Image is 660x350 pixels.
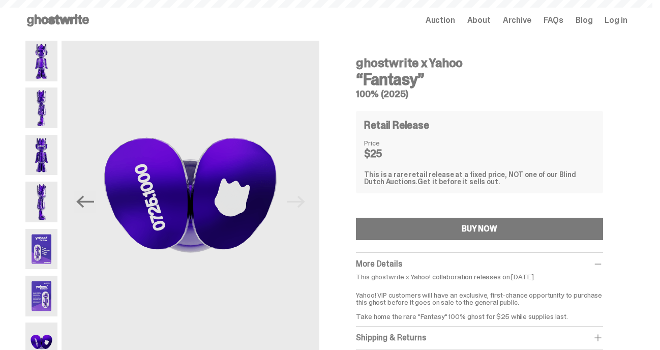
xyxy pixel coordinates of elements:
[503,16,531,24] a: Archive
[544,16,563,24] a: FAQs
[467,16,491,24] a: About
[417,177,500,186] span: Get it before it sells out.
[576,16,592,24] a: Blog
[356,218,603,240] button: BUY NOW
[605,16,627,24] a: Log in
[25,229,58,270] img: Yahoo-HG---5.png
[426,16,455,24] a: Auction
[364,171,594,185] div: This is a rare retail release at a fixed price, NOT one of our Blind Dutch Auctions.
[356,273,603,280] p: This ghostwrite x Yahoo! collaboration releases on [DATE].
[25,182,58,222] img: Yahoo-HG---4.png
[356,258,402,269] span: More Details
[364,120,429,130] h4: Retail Release
[25,135,58,176] img: Yahoo-HG---3.png
[356,90,603,99] h5: 100% (2025)
[356,71,603,87] h3: “Fantasy”
[25,41,58,81] img: Yahoo-HG---1.png
[462,225,497,233] div: BUY NOW
[356,57,603,69] h4: ghostwrite x Yahoo
[74,191,96,213] button: Previous
[364,149,415,159] dd: $25
[25,87,58,128] img: Yahoo-HG---2.png
[356,333,603,343] div: Shipping & Returns
[356,284,603,320] p: Yahoo! VIP customers will have an exclusive, first-chance opportunity to purchase this ghost befo...
[364,139,415,147] dt: Price
[25,276,58,316] img: Yahoo-HG---6.png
